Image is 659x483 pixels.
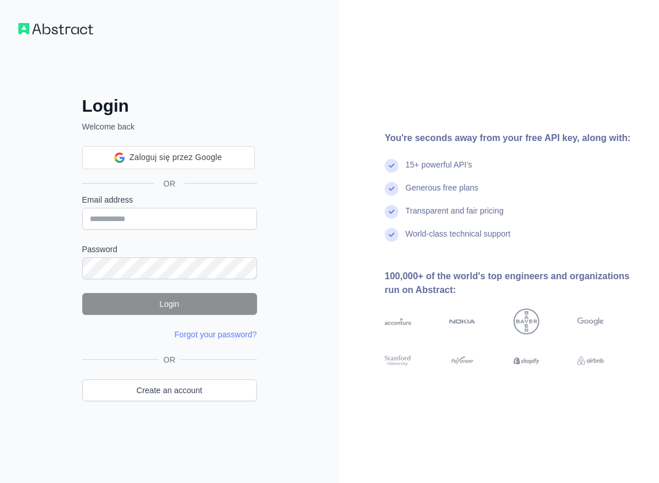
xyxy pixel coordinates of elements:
p: Welcome back [82,121,257,132]
img: check mark [385,205,399,219]
img: payoneer [449,354,476,367]
img: bayer [514,309,540,335]
div: World-class technical support [405,228,511,251]
img: check mark [385,228,399,242]
button: Login [82,293,257,315]
img: airbnb [577,354,604,367]
label: Email address [82,194,257,206]
img: Workflow [18,23,93,35]
span: Zaloguj się przez Google [129,151,222,163]
a: Create an account [82,379,257,401]
img: shopify [514,354,540,367]
div: 15+ powerful API's [405,159,472,182]
div: Generous free plans [405,182,478,205]
a: Forgot your password? [174,330,256,339]
img: accenture [385,309,411,335]
img: stanford university [385,354,411,367]
img: check mark [385,182,399,196]
div: You're seconds away from your free API key, along with: [385,131,641,145]
img: google [577,309,604,335]
div: 100,000+ of the world's top engineers and organizations run on Abstract: [385,269,641,297]
span: OR [154,178,185,189]
div: Zaloguj się przez Google [82,146,255,169]
img: check mark [385,159,399,173]
h2: Login [82,96,257,116]
label: Password [82,244,257,255]
img: nokia [449,309,476,335]
span: OR [159,354,180,366]
div: Transparent and fair pricing [405,205,504,228]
